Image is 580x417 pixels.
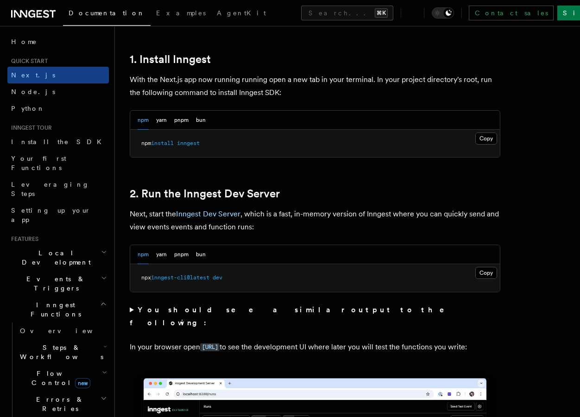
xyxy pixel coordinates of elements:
[16,343,103,361] span: Steps & Workflows
[141,140,151,146] span: npm
[16,391,109,417] button: Errors & Retries
[11,207,91,223] span: Setting up your app
[11,138,107,145] span: Install the SDK
[151,274,209,281] span: inngest-cli@latest
[213,274,222,281] span: dev
[432,7,454,19] button: Toggle dark mode
[75,378,90,388] span: new
[130,341,500,354] p: In your browser open to see the development UI where later you will test the functions you write:
[130,53,211,66] a: 1. Install Inngest
[7,100,109,117] a: Python
[16,339,109,365] button: Steps & Workflows
[7,83,109,100] a: Node.js
[176,209,240,218] a: Inngest Dev Server
[156,245,167,264] button: yarn
[7,176,109,202] a: Leveraging Steps
[130,187,280,200] a: 2. Run the Inngest Dev Server
[130,73,500,99] p: With the Next.js app now running running open a new tab in your terminal. In your project directo...
[375,8,388,18] kbd: ⌘K
[174,111,189,130] button: pnpm
[11,88,55,95] span: Node.js
[138,245,149,264] button: npm
[196,245,206,264] button: bun
[7,248,101,267] span: Local Development
[130,208,500,234] p: Next, start the , which is a fast, in-memory version of Inngest where you can quickly send and vi...
[20,327,115,335] span: Overview
[7,300,100,319] span: Inngest Functions
[130,305,457,327] strong: You should see a similar output to the following:
[7,124,52,132] span: Inngest tour
[16,322,109,339] a: Overview
[11,37,37,46] span: Home
[63,3,151,26] a: Documentation
[156,9,206,17] span: Examples
[200,342,220,351] a: [URL]
[11,181,89,197] span: Leveraging Steps
[475,133,497,145] button: Copy
[130,303,500,329] summary: You should see a similar output to the following:
[7,274,101,293] span: Events & Triggers
[16,365,109,391] button: Flow Controlnew
[200,343,220,351] code: [URL]
[211,3,271,25] a: AgentKit
[301,6,393,20] button: Search...⌘K
[7,133,109,150] a: Install the SDK
[151,140,174,146] span: install
[11,71,55,79] span: Next.js
[475,267,497,279] button: Copy
[7,297,109,322] button: Inngest Functions
[7,57,48,65] span: Quick start
[156,111,167,130] button: yarn
[7,150,109,176] a: Your first Functions
[177,140,200,146] span: inngest
[7,67,109,83] a: Next.js
[11,155,66,171] span: Your first Functions
[196,111,206,130] button: bun
[16,369,102,387] span: Flow Control
[469,6,554,20] a: Contact sales
[7,271,109,297] button: Events & Triggers
[69,9,145,17] span: Documentation
[7,245,109,271] button: Local Development
[16,395,101,413] span: Errors & Retries
[138,111,149,130] button: npm
[174,245,189,264] button: pnpm
[7,33,109,50] a: Home
[151,3,211,25] a: Examples
[141,274,151,281] span: npx
[7,202,109,228] a: Setting up your app
[7,235,38,243] span: Features
[217,9,266,17] span: AgentKit
[11,105,45,112] span: Python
